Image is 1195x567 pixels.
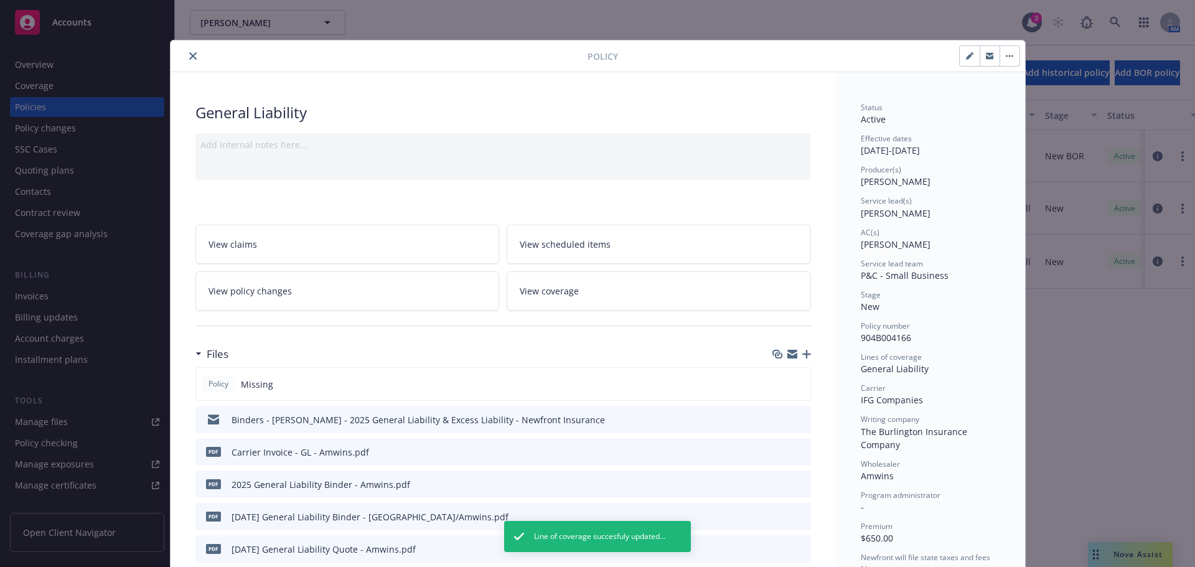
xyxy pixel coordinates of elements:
[861,102,883,113] span: Status
[232,478,410,491] div: 2025 General Liability Binder - Amwins.pdf
[206,544,221,553] span: pdf
[195,271,500,311] a: View policy changes
[241,378,273,391] span: Missing
[207,346,228,362] h3: Files
[232,510,508,523] div: [DATE] General Liability Binder - [GEOGRAPHIC_DATA]/Amwins.pdf
[861,362,1000,375] div: General Liability
[520,238,611,251] span: View scheduled items
[861,133,912,144] span: Effective dates
[861,113,886,125] span: Active
[861,352,922,362] span: Lines of coverage
[861,176,930,187] span: [PERSON_NAME]
[861,164,901,175] span: Producer(s)
[861,532,893,544] span: $650.00
[534,531,665,542] span: Line of coverage succesfuly updated...
[232,446,369,459] div: Carrier Invoice - GL - Amwins.pdf
[775,478,785,491] button: download file
[206,378,231,390] span: Policy
[861,426,970,451] span: The Burlington Insurance Company
[195,346,228,362] div: Files
[775,446,785,459] button: download file
[861,394,923,406] span: IFG Companies
[861,227,879,238] span: AC(s)
[209,238,257,251] span: View claims
[195,102,811,123] div: General Liability
[861,521,893,532] span: Premium
[861,459,900,469] span: Wholesaler
[507,225,811,264] a: View scheduled items
[861,414,919,424] span: Writing company
[861,207,930,219] span: [PERSON_NAME]
[232,413,605,426] div: Binders - [PERSON_NAME] - 2025 General Liability & Excess Liability - Newfront Insurance
[861,321,910,331] span: Policy number
[861,195,912,206] span: Service lead(s)
[200,138,806,151] div: Add internal notes here...
[861,289,881,300] span: Stage
[195,225,500,264] a: View claims
[206,512,221,521] span: pdf
[861,238,930,250] span: [PERSON_NAME]
[861,269,949,281] span: P&C - Small Business
[209,284,292,298] span: View policy changes
[861,490,940,500] span: Program administrator
[795,478,806,491] button: preview file
[520,284,579,298] span: View coverage
[775,510,785,523] button: download file
[861,470,894,482] span: Amwins
[206,447,221,456] span: pdf
[588,50,618,63] span: Policy
[185,49,200,63] button: close
[232,543,416,556] div: [DATE] General Liability Quote - Amwins.pdf
[775,413,785,426] button: download file
[861,501,864,513] span: -
[507,271,811,311] a: View coverage
[861,301,879,312] span: New
[861,552,990,563] span: Newfront will file state taxes and fees
[861,332,911,344] span: 904B004166
[795,543,806,556] button: preview file
[775,543,785,556] button: download file
[206,479,221,489] span: pdf
[861,383,886,393] span: Carrier
[861,258,923,269] span: Service lead team
[795,446,806,459] button: preview file
[795,413,806,426] button: preview file
[861,133,1000,157] div: [DATE] - [DATE]
[795,510,806,523] button: preview file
